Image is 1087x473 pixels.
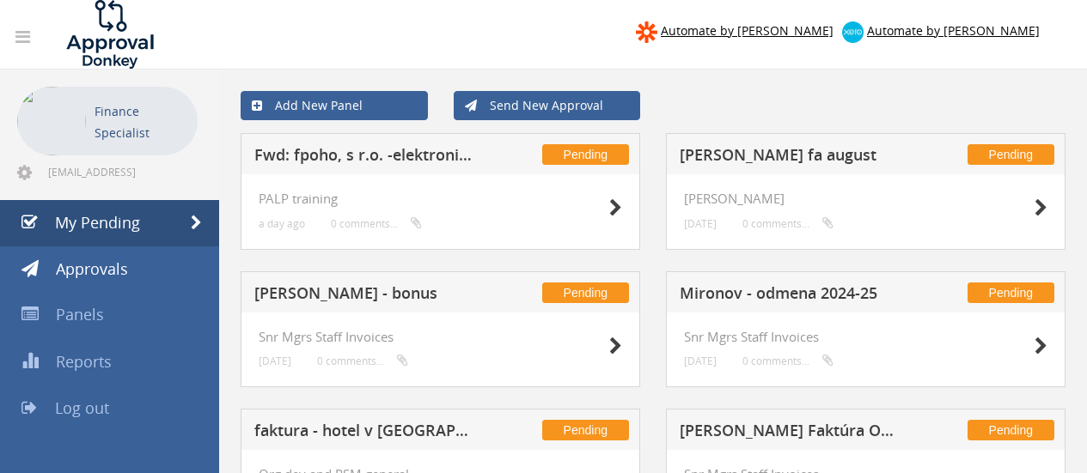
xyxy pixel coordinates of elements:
[254,285,478,306] h5: [PERSON_NAME] - bonus
[661,22,834,39] span: Automate by [PERSON_NAME]
[842,21,864,43] img: xero-logo.png
[259,355,291,367] small: [DATE]
[680,147,903,168] h5: [PERSON_NAME] fa august
[95,100,189,143] p: Finance Specialist
[254,422,478,444] h5: faktura - hotel v [GEOGRAPHIC_DATA]
[55,212,140,233] span: My Pending
[254,147,478,168] h5: Fwd: fpoho, s r.o. -elektronická faktúra č.3225303172 za produkty
[259,330,622,344] h4: Snr Mgrs Staff Invoices
[684,191,1047,206] h4: [PERSON_NAME]
[331,217,422,230] small: 0 comments...
[259,191,622,206] h4: PALP training
[968,282,1054,303] span: Pending
[56,258,128,279] span: Approvals
[48,165,194,179] span: [EMAIL_ADDRESS][DOMAIN_NAME]
[241,91,428,120] a: Add New Panel
[636,21,657,43] img: zapier-logomark.png
[742,217,834,230] small: 0 comments...
[56,304,104,324] span: Panels
[542,144,629,165] span: Pending
[56,351,112,372] span: Reports
[259,217,305,230] small: a day ago
[742,355,834,367] small: 0 comments...
[684,330,1047,344] h4: Snr Mgrs Staff Invoices
[968,420,1054,440] span: Pending
[684,355,717,367] small: [DATE]
[542,420,629,440] span: Pending
[867,22,1040,39] span: Automate by [PERSON_NAME]
[55,397,109,418] span: Log out
[684,217,717,230] small: [DATE]
[680,285,903,306] h5: Mironov - odmena 2024-25
[680,422,903,444] h5: [PERSON_NAME] Faktúra Odmena 24/25
[542,282,629,303] span: Pending
[317,355,408,367] small: 0 comments...
[968,144,1054,165] span: Pending
[454,91,641,120] a: Send New Approval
